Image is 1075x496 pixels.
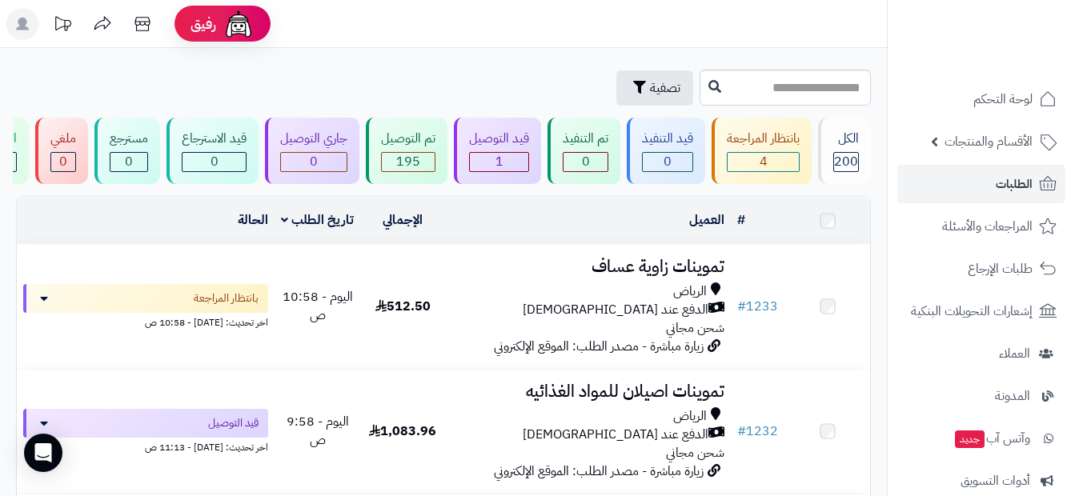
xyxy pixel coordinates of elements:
a: المراجعات والأسئلة [897,207,1065,246]
div: تم التنفيذ [563,130,608,148]
a: الكل200 [815,118,874,184]
span: رفيق [191,14,216,34]
span: تصفية [650,78,680,98]
a: تاريخ الطلب [281,210,354,230]
span: 1 [495,152,503,171]
a: المدونة [897,377,1065,415]
a: الحالة [238,210,268,230]
div: جاري التوصيل [280,130,347,148]
span: وآتس آب [953,427,1030,450]
img: ai-face.png [223,8,255,40]
span: 512.50 [375,297,431,316]
span: الدفع عند [DEMOGRAPHIC_DATA] [523,301,708,319]
span: 195 [396,152,420,171]
span: الطلبات [996,173,1033,195]
div: بانتظار المراجعة [727,130,800,148]
a: بانتظار المراجعة 4 [708,118,815,184]
a: طلبات الإرجاع [897,250,1065,288]
div: 0 [564,153,608,171]
div: قيد الاسترجاع [182,130,247,148]
span: 1,083.96 [369,422,436,441]
div: 195 [382,153,435,171]
span: شحن مجاني [666,443,724,462]
a: لوحة التحكم [897,80,1065,118]
span: الرياض [673,407,707,426]
div: Open Intercom Messenger [24,434,62,472]
span: 0 [664,152,672,171]
span: جديد [955,430,985,448]
div: ملغي [50,130,76,148]
div: قيد التنفيذ [642,130,693,148]
div: 4 [728,153,799,171]
a: قيد التوصيل 1 [451,118,544,184]
div: 0 [281,153,347,171]
a: الطلبات [897,165,1065,203]
div: 0 [51,153,75,171]
div: 1 [470,153,528,171]
span: العملاء [999,342,1030,365]
span: اليوم - 9:58 ص [287,412,349,450]
a: #1233 [737,297,778,316]
span: الأقسام والمنتجات [945,130,1033,153]
div: مسترجع [110,130,148,148]
span: زيارة مباشرة - مصدر الطلب: الموقع الإلكتروني [494,462,704,481]
span: 0 [59,152,67,171]
a: وآتس آبجديد [897,419,1065,458]
a: ملغي 0 [32,118,91,184]
span: بانتظار المراجعة [194,290,259,306]
span: 0 [582,152,590,171]
a: تم التنفيذ 0 [544,118,624,184]
span: 0 [211,152,219,171]
a: قيد الاسترجاع 0 [163,118,262,184]
a: قيد التنفيذ 0 [624,118,708,184]
div: الكل [833,130,859,148]
span: طلبات الإرجاع [968,258,1033,280]
span: 0 [125,152,133,171]
span: قيد التوصيل [208,415,259,431]
a: مسترجع 0 [91,118,163,184]
span: شحن مجاني [666,318,724,338]
span: لوحة التحكم [973,88,1033,110]
span: 200 [834,152,858,171]
div: 0 [110,153,147,171]
a: العميل [689,210,724,230]
span: إشعارات التحويلات البنكية [911,300,1033,322]
a: # [737,210,745,230]
div: 0 [643,153,692,171]
span: 4 [760,152,768,171]
span: 0 [310,152,318,171]
h3: تموينات اصيلان للمواد الغذائيه [451,382,724,401]
span: اليوم - 10:58 ص [283,287,353,325]
a: إشعارات التحويلات البنكية [897,292,1065,330]
a: #1232 [737,422,778,441]
span: المراجعات والأسئلة [942,215,1033,238]
span: أدوات التسويق [961,470,1030,492]
div: تم التوصيل [381,130,435,148]
a: تحديثات المنصة [42,8,82,44]
div: 0 [183,153,246,171]
span: # [737,422,746,441]
span: زيارة مباشرة - مصدر الطلب: الموقع الإلكتروني [494,337,704,356]
a: الإجمالي [383,210,423,230]
span: المدونة [995,385,1030,407]
a: تم التوصيل 195 [363,118,451,184]
h3: تموينات زاوية عساف [451,258,724,276]
span: الرياض [673,282,707,301]
span: الدفع عند [DEMOGRAPHIC_DATA] [523,426,708,444]
div: اخر تحديث: [DATE] - 10:58 ص [23,313,268,330]
div: قيد التوصيل [469,130,529,148]
button: تصفية [616,70,693,106]
div: اخر تحديث: [DATE] - 11:13 ص [23,438,268,454]
a: العملاء [897,334,1065,373]
a: جاري التوصيل 0 [262,118,363,184]
span: # [737,297,746,316]
img: logo-2.png [966,45,1060,78]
